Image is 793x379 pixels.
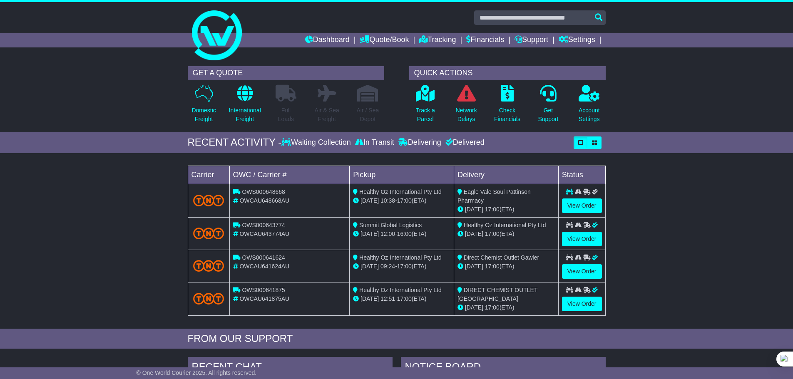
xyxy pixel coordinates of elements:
[562,232,602,246] a: View Order
[276,106,296,124] p: Full Loads
[188,333,606,345] div: FROM OUR SUPPORT
[353,295,450,303] div: - (ETA)
[188,66,384,80] div: GET A QUOTE
[239,295,289,302] span: OWCAU641875AU
[562,198,602,213] a: View Order
[380,263,395,270] span: 09:24
[538,106,558,124] p: Get Support
[579,106,600,124] p: Account Settings
[464,222,546,228] span: Healthy Oz International Pty Ltd
[409,66,606,80] div: QUICK ACTIONS
[229,106,261,124] p: International Freight
[137,369,257,376] span: © One World Courier 2025. All rights reserved.
[397,197,412,204] span: 17:00
[485,230,500,237] span: 17:00
[457,287,537,302] span: DIRECT CHEMIST OUTLET [GEOGRAPHIC_DATA]
[443,138,485,147] div: Delivered
[457,230,555,238] div: (ETA)
[558,166,605,184] td: Status
[464,254,539,261] span: Direct Chemist Outlet Gawler
[353,138,396,147] div: In Transit
[357,106,379,124] p: Air / Sea Depot
[188,166,229,184] td: Carrier
[360,33,409,47] a: Quote/Book
[465,230,483,237] span: [DATE]
[455,84,477,128] a: NetworkDelays
[360,230,379,237] span: [DATE]
[242,188,285,195] span: OWS000648668
[515,33,548,47] a: Support
[494,106,520,124] p: Check Financials
[242,254,285,261] span: OWS000641624
[396,138,443,147] div: Delivering
[380,295,395,302] span: 12:51
[494,84,521,128] a: CheckFinancials
[360,263,379,270] span: [DATE]
[419,33,456,47] a: Tracking
[188,136,282,149] div: RECENT ACTIVITY -
[193,228,224,239] img: TNT_Domestic.png
[191,84,216,128] a: DomesticFreight
[485,304,500,311] span: 17:00
[559,33,595,47] a: Settings
[360,295,379,302] span: [DATE]
[397,295,412,302] span: 17:00
[315,106,339,124] p: Air & Sea Freight
[380,197,395,204] span: 10:38
[350,166,454,184] td: Pickup
[360,197,379,204] span: [DATE]
[242,287,285,293] span: OWS000641875
[466,33,504,47] a: Financials
[416,106,435,124] p: Track a Parcel
[229,166,350,184] td: OWC / Carrier #
[457,262,555,271] div: (ETA)
[455,106,477,124] p: Network Delays
[485,206,500,213] span: 17:00
[562,264,602,279] a: View Order
[239,263,289,270] span: OWCAU641624AU
[485,263,500,270] span: 17:00
[457,188,531,204] span: Eagle Vale Soul Pattinson Pharmacy
[537,84,559,128] a: GetSupport
[465,206,483,213] span: [DATE]
[191,106,216,124] p: Domestic Freight
[353,196,450,205] div: - (ETA)
[397,263,412,270] span: 17:00
[242,222,285,228] span: OWS000643774
[239,197,289,204] span: OWCAU648668AU
[359,287,442,293] span: Healthy Oz International Pty Ltd
[229,84,261,128] a: InternationalFreight
[457,303,555,312] div: (ETA)
[562,297,602,311] a: View Order
[457,205,555,214] div: (ETA)
[305,33,350,47] a: Dashboard
[465,304,483,311] span: [DATE]
[578,84,600,128] a: AccountSettings
[193,195,224,206] img: TNT_Domestic.png
[193,293,224,304] img: TNT_Domestic.png
[359,188,442,195] span: Healthy Oz International Pty Ltd
[193,260,224,271] img: TNT_Domestic.png
[397,230,412,237] span: 16:00
[353,262,450,271] div: - (ETA)
[359,254,442,261] span: Healthy Oz International Pty Ltd
[239,230,289,237] span: OWCAU643774AU
[454,166,558,184] td: Delivery
[465,263,483,270] span: [DATE]
[353,230,450,238] div: - (ETA)
[415,84,435,128] a: Track aParcel
[281,138,353,147] div: Waiting Collection
[380,230,395,237] span: 12:00
[359,222,422,228] span: Summit Global Logistics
